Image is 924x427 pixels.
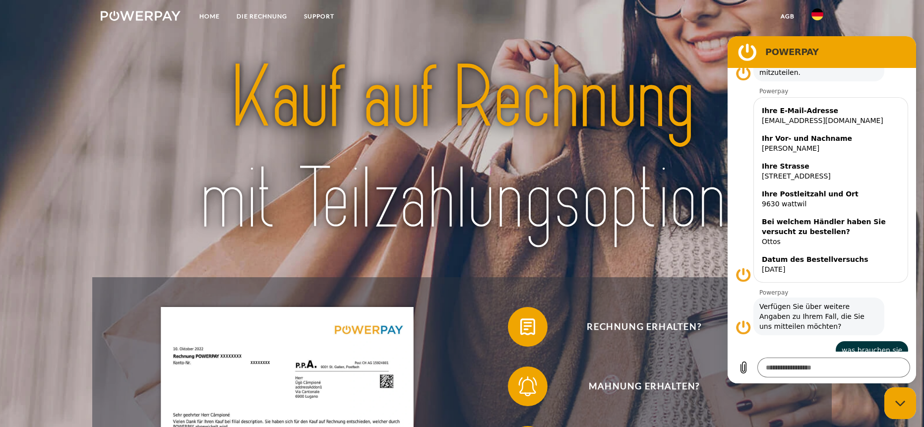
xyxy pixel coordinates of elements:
[191,7,228,25] a: Home
[523,366,766,406] span: Mahnung erhalten?
[728,36,916,383] iframe: Messaging-Fenster
[508,366,766,406] button: Mahnung erhalten?
[515,374,540,399] img: qb_bell.svg
[515,314,540,339] img: qb_bill.svg
[136,43,788,255] img: title-powerpay_de.svg
[884,387,916,419] iframe: Schaltfläche zum Öffnen des Messaging-Fensters; Konversation läuft
[101,11,181,21] img: logo-powerpay-white.svg
[508,307,766,347] button: Rechnung erhalten?
[296,7,343,25] a: SUPPORT
[523,307,766,347] span: Rechnung erhalten?
[772,7,803,25] a: agb
[811,8,823,20] img: de
[228,7,296,25] a: DIE RECHNUNG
